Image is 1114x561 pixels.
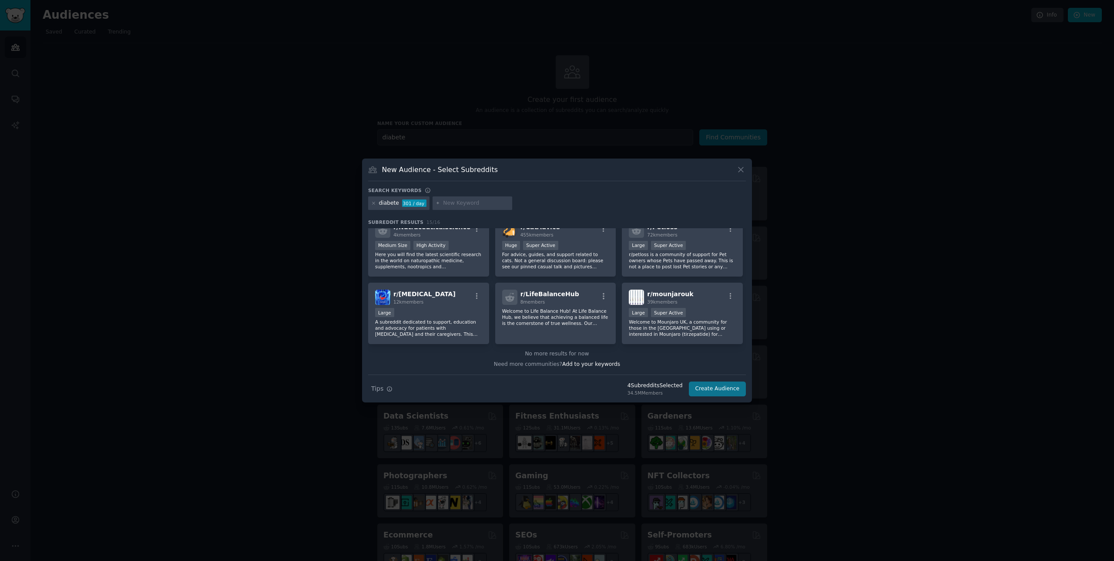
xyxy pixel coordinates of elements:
[426,220,440,225] span: 15 / 16
[651,308,686,317] div: Super Active
[368,350,746,358] div: No more results for now
[375,308,394,317] div: Large
[368,381,396,396] button: Tips
[647,299,677,304] span: 39k members
[402,199,426,207] div: 301 / day
[375,251,482,270] p: Here you will find the latest scientific research in the world on naturopathic medicine, suppleme...
[368,358,746,368] div: Need more communities?
[368,219,423,225] span: Subreddit Results
[502,241,520,250] div: Huge
[393,291,456,297] span: r/ [MEDICAL_DATA]
[651,241,686,250] div: Super Active
[523,241,558,250] div: Super Active
[647,291,693,297] span: r/ mounjarouk
[375,319,482,337] p: A subreddit dedicated to support, education and advocacy for patients with [MEDICAL_DATA] and the...
[562,361,620,367] span: Add to your keywords
[627,382,683,390] div: 4 Subreddit s Selected
[443,199,509,207] input: New Keyword
[629,290,644,305] img: mounjarouk
[629,241,648,250] div: Large
[382,165,498,174] h3: New Audience - Select Subreddits
[629,308,648,317] div: Large
[502,251,609,270] p: For advice, guides, and support related to cats. Not a general discussion board: please see our p...
[375,241,410,250] div: Medium Size
[502,223,517,238] img: CatAdvice
[647,232,677,237] span: 72k members
[368,187,422,193] h3: Search keywords
[371,384,383,393] span: Tips
[393,232,421,237] span: 4k members
[689,382,746,396] button: Create Audience
[413,241,449,250] div: High Activity
[379,199,399,207] div: diabete
[520,232,554,237] span: 455k members
[520,299,545,304] span: 8 members
[520,291,579,297] span: r/ LifeBalanceHub
[629,251,736,270] p: r/petloss is a community of support for Pet owners whose Pets have passed away. This is not a pla...
[502,308,609,326] p: Welcome to Life Balance Hub! At Life Balance Hub, we believe that achieving a balanced life is th...
[375,290,390,305] img: pancreatitis
[629,319,736,337] p: Welcome to Mounjaro UK, a community for those in the [GEOGRAPHIC_DATA] using or interested in Mou...
[627,390,683,396] div: 34.5M Members
[393,299,423,304] span: 12k members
